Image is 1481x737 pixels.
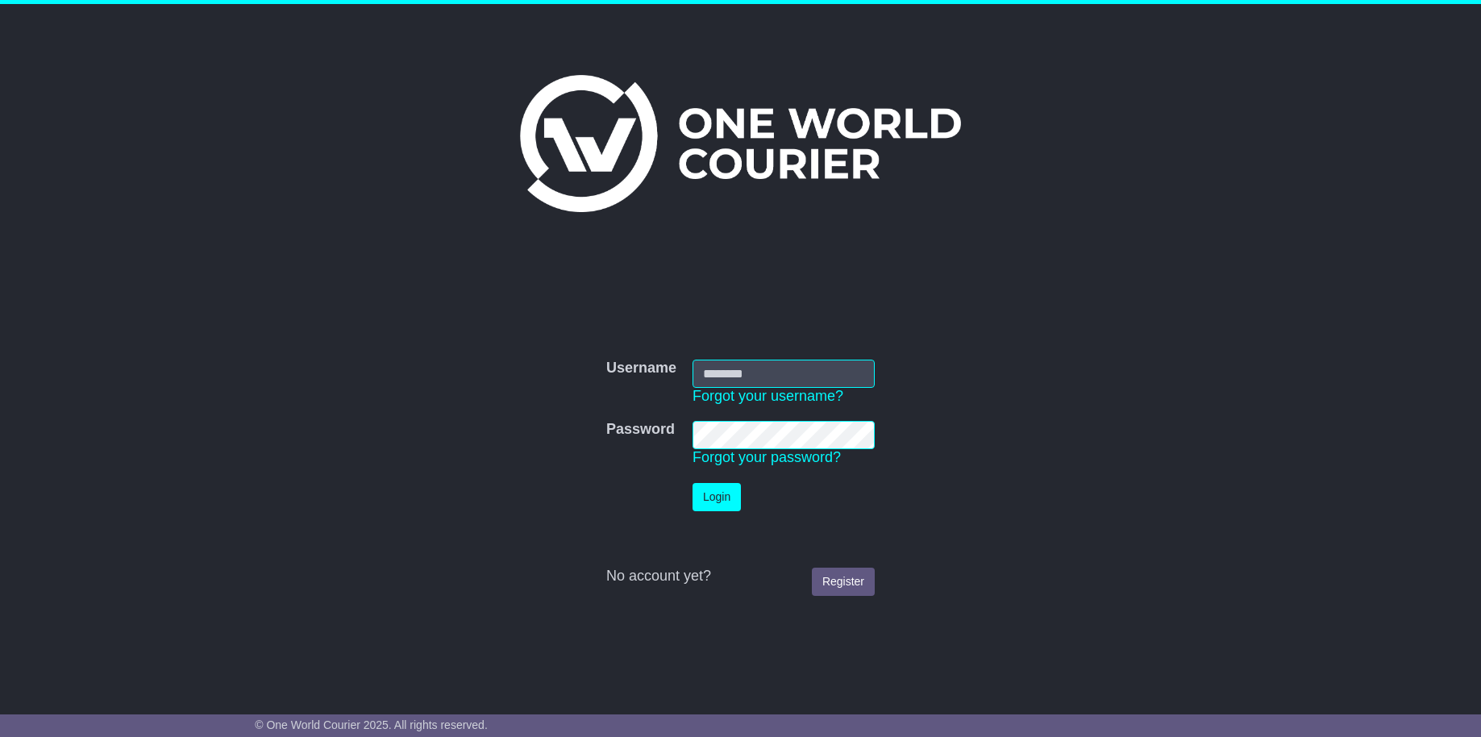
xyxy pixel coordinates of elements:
span: © One World Courier 2025. All rights reserved. [255,718,488,731]
a: Register [812,568,875,596]
div: No account yet? [606,568,875,585]
img: One World [520,75,960,212]
button: Login [693,483,741,511]
a: Forgot your password? [693,449,841,465]
label: Password [606,421,675,439]
a: Forgot your username? [693,388,843,404]
label: Username [606,360,676,377]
